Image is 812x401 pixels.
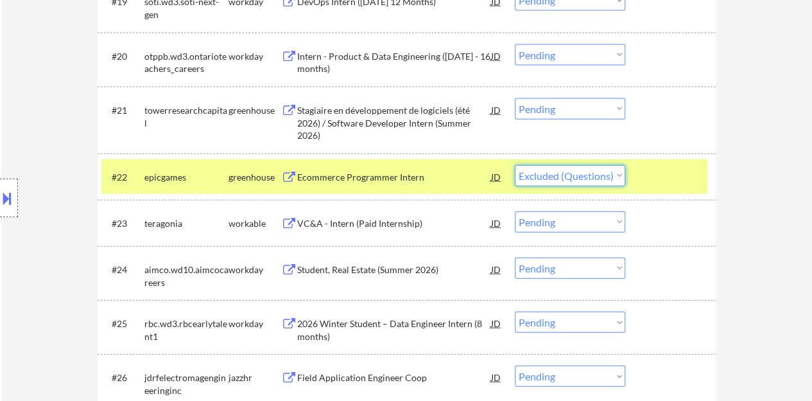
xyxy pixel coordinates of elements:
div: jdrfelectromagengineeringinc [144,371,229,397]
div: JD [490,312,503,335]
div: Ecommerce Programmer Intern [297,171,491,184]
div: #25 [112,317,134,330]
div: Stagiaire en développement de logiciels (été 2026) / Software Developer Intern (Summer 2026) [297,104,491,142]
div: JD [490,366,503,389]
div: JD [490,44,503,67]
div: greenhouse [229,171,281,184]
div: #26 [112,371,134,384]
div: JD [490,258,503,281]
div: workable [229,217,281,230]
div: rbc.wd3.rbcearlytalent1 [144,317,229,343]
div: workday [229,50,281,63]
div: JD [490,211,503,235]
div: Intern - Product & Data Engineering ([DATE] - 16 months) [297,50,491,75]
div: otppb.wd3.ontarioteachers_careers [144,50,229,75]
div: #20 [112,50,134,63]
div: greenhouse [229,104,281,117]
div: VC&A - Intern (Paid Internship) [297,217,491,230]
div: JD [490,98,503,121]
div: Student, Real Estate (Summer 2026) [297,263,491,276]
div: workday [229,263,281,276]
div: 2026 Winter Student – Data Engineer Intern (8 months) [297,317,491,343]
div: JD [490,165,503,188]
div: jazzhr [229,371,281,384]
div: Field Application Engineer Coop [297,371,491,384]
div: workday [229,317,281,330]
